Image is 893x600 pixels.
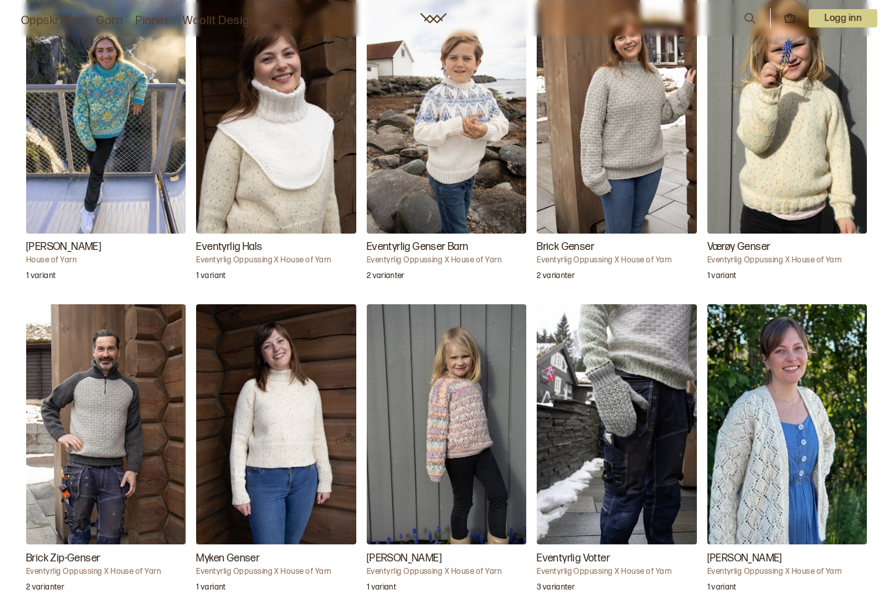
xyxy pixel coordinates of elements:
[367,567,526,577] h4: Eventyrlig Oppussing X House of Yarn
[367,271,405,284] p: 2 varianter
[367,304,526,599] a: Frei Genser
[135,12,169,30] a: Pinner
[537,304,696,599] a: Eventyrlig Votter
[420,13,446,24] a: Woolit
[26,304,186,544] img: Eventyrlig Oppussing X House of YarnBrick Zip-Genser
[182,12,293,30] a: Woolit Design Studio
[537,271,575,284] p: 2 varianter
[196,304,356,599] a: Myken Genser
[707,551,867,567] h3: [PERSON_NAME]
[26,567,186,577] h4: Eventyrlig Oppussing X House of Yarn
[707,304,867,544] img: Eventyrlig Oppussing X House of YarnFrei Jakke
[96,12,122,30] a: Garn
[367,239,526,255] h3: Eventyrlig Genser Barn
[367,582,396,595] p: 1 variant
[196,567,356,577] h4: Eventyrlig Oppussing X House of Yarn
[26,255,186,266] h4: House of Yarn
[537,255,696,266] h4: Eventyrlig Oppussing X House of Yarn
[196,304,356,544] img: Eventyrlig Oppussing X House of YarnMyken Genser
[367,255,526,266] h4: Eventyrlig Oppussing X House of Yarn
[707,582,737,595] p: 1 variant
[537,551,696,567] h3: Eventyrlig Votter
[707,304,867,599] a: Frei Jakke
[707,255,867,266] h4: Eventyrlig Oppussing X House of Yarn
[196,271,226,284] p: 1 variant
[367,304,526,544] img: Eventyrlig Oppussing X House of YarnFrei Genser
[537,567,696,577] h4: Eventyrlig Oppussing X House of Yarn
[196,255,356,266] h4: Eventyrlig Oppussing X House of Yarn
[809,9,877,27] p: Logg inn
[196,551,356,567] h3: Myken Genser
[707,567,867,577] h4: Eventyrlig Oppussing X House of Yarn
[26,304,186,599] a: Brick Zip-Genser
[196,239,356,255] h3: Eventyrlig Hals
[26,239,186,255] h3: [PERSON_NAME]
[537,239,696,255] h3: Brick Genser
[196,582,226,595] p: 1 variant
[26,271,56,284] p: 1 variant
[537,582,575,595] p: 3 varianter
[537,304,696,544] img: Eventyrlig Oppussing X House of YarnEventyrlig Votter
[26,582,64,595] p: 2 varianter
[707,239,867,255] h3: Værøy Genser
[707,271,737,284] p: 1 variant
[809,9,877,27] button: User dropdown
[367,551,526,567] h3: [PERSON_NAME]
[26,551,186,567] h3: Brick Zip-Genser
[21,12,83,30] a: Oppskrifter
